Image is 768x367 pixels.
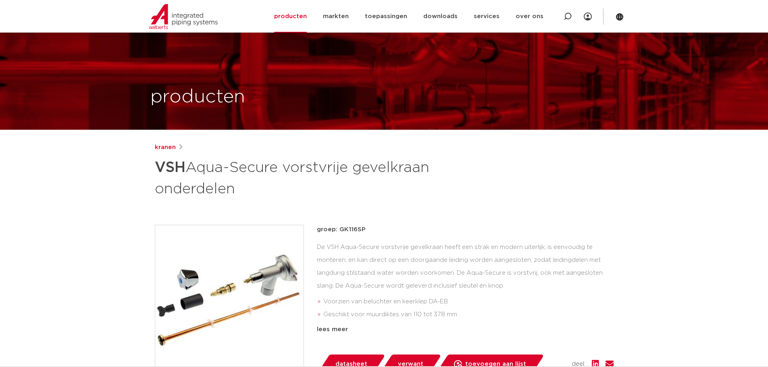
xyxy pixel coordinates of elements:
li: Geschikt voor muurdiktes van 110 tot 378 mm [323,308,614,321]
strong: VSH [155,160,185,175]
div: lees meer [317,325,614,334]
a: kranen [155,143,176,152]
li: Voorzien van beluchter en keerklep DA-EB [323,295,614,308]
h1: Aqua-Secure vorstvrije gevelkraan onderdelen [155,156,458,199]
p: groep: GK116SP [317,225,614,234]
h1: producten [150,84,245,110]
div: De VSH Aqua-Secure vorstvrije gevelkraan heeft een strak en modern uiterlijk, is eenvoudig te mon... [317,241,614,321]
